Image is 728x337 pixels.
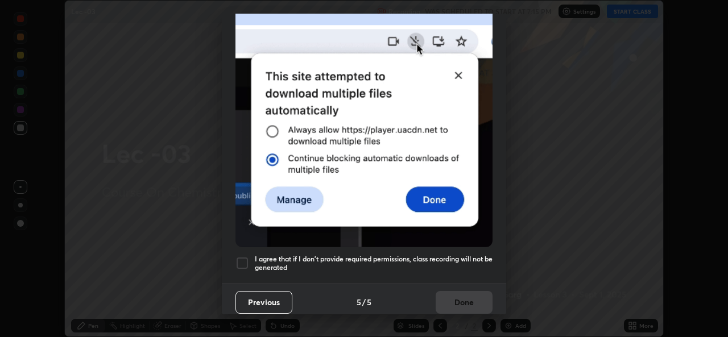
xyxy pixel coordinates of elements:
h4: 5 [367,296,371,308]
h5: I agree that if I don't provide required permissions, class recording will not be generated [255,255,493,272]
h4: 5 [357,296,361,308]
button: Previous [235,291,292,314]
h4: / [362,296,366,308]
